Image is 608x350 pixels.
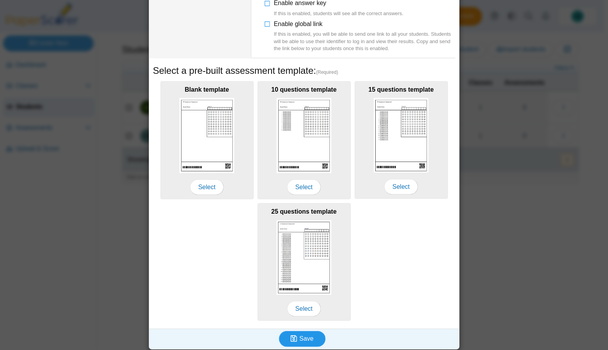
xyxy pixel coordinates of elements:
img: scan_sheet_15_questions.png [374,98,429,172]
div: If this is enabled, you will be able to send one link to all your students. Students will be able... [274,31,455,52]
span: (Required) [316,69,338,76]
img: scan_sheet_10_questions.png [277,98,332,173]
b: Blank template [185,86,229,93]
span: Enable global link [274,21,455,52]
span: Save [300,335,314,342]
h5: Select a pre-built assessment template: [153,64,455,77]
span: Select [190,179,223,195]
b: 10 questions template [271,86,336,93]
button: Save [279,331,326,347]
img: scan_sheet_blank.png [179,98,235,173]
b: 15 questions template [368,86,434,93]
img: scan_sheet_25_questions.png [277,220,332,295]
span: Select [287,179,321,195]
span: Select [287,301,321,317]
span: Select [384,179,418,195]
b: 25 questions template [271,208,336,215]
div: If this is enabled, students will see all the correct answers. [274,10,404,17]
